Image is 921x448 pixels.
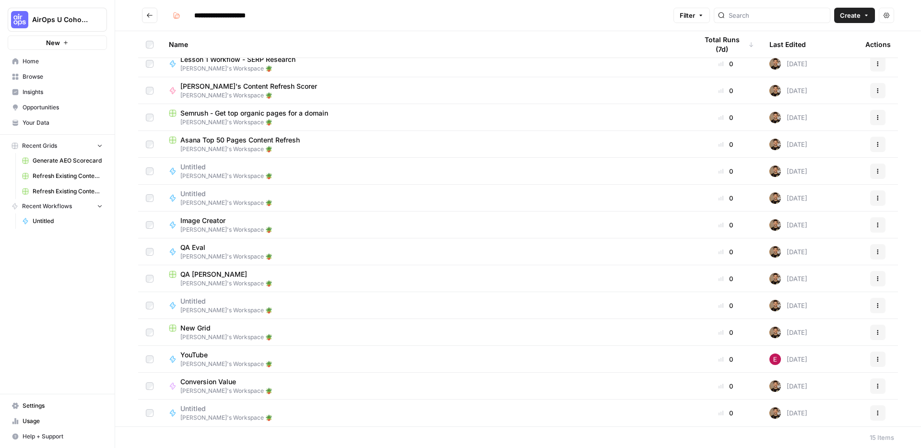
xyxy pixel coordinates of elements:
[23,57,103,66] span: Home
[169,108,682,127] a: Semrush - Get top organic pages for a domain[PERSON_NAME]'s Workspace 🪴
[180,64,303,73] span: [PERSON_NAME]'s Workspace 🪴
[769,58,781,70] img: 36rz0nf6lyfqsoxlb67712aiq2cf
[769,273,807,284] div: [DATE]
[769,300,781,311] img: 36rz0nf6lyfqsoxlb67712aiq2cf
[769,219,781,231] img: 36rz0nf6lyfqsoxlb67712aiq2cf
[169,404,682,422] a: Untitled[PERSON_NAME]'s Workspace 🪴
[8,8,107,32] button: Workspace: AirOps U Cohort 1
[180,135,300,145] span: Asana Top 50 Pages Content Refresh
[769,354,807,365] div: [DATE]
[180,91,325,100] span: [PERSON_NAME]'s Workspace 🪴
[180,243,265,252] span: QA Eval
[769,219,807,231] div: [DATE]
[18,184,107,199] a: Refresh Existing Content (2)
[169,82,682,100] a: [PERSON_NAME]'s Content Refresh Scorer[PERSON_NAME]'s Workspace 🪴
[169,296,682,315] a: Untitled[PERSON_NAME]'s Workspace 🪴
[33,217,103,225] span: Untitled
[729,11,826,20] input: Search
[180,252,272,261] span: [PERSON_NAME]'s Workspace 🪴
[23,401,103,410] span: Settings
[769,85,807,96] div: [DATE]
[169,55,682,73] a: Lesson 1 Workflow - SERP Research[PERSON_NAME]'s Workspace 🪴
[769,246,781,258] img: 36rz0nf6lyfqsoxlb67712aiq2cf
[769,327,807,338] div: [DATE]
[169,135,682,153] a: Asana Top 50 Pages Content Refresh[PERSON_NAME]'s Workspace 🪴
[180,55,295,64] span: Lesson 1 Workflow - SERP Research
[169,323,682,342] a: New Grid[PERSON_NAME]'s Workspace 🪴
[180,377,265,387] span: Conversion Value
[8,398,107,413] a: Settings
[169,189,682,207] a: Untitled[PERSON_NAME]'s Workspace 🪴
[697,354,754,364] div: 0
[23,88,103,96] span: Insights
[697,328,754,337] div: 0
[769,31,806,58] div: Last Edited
[180,162,265,172] span: Untitled
[169,333,682,342] span: [PERSON_NAME]'s Workspace 🪴
[769,139,781,150] img: 36rz0nf6lyfqsoxlb67712aiq2cf
[180,108,328,118] span: Semrush - Get top organic pages for a domain
[8,199,107,213] button: Recent Workflows
[769,354,781,365] img: 6hq96n2leobrsvlurjgw6fk7c669
[23,432,103,441] span: Help + Support
[18,168,107,184] a: Refresh Existing Content (1)
[180,296,265,306] span: Untitled
[142,8,157,23] button: Go back
[697,408,754,418] div: 0
[169,279,682,288] span: [PERSON_NAME]'s Workspace 🪴
[769,165,781,177] img: 36rz0nf6lyfqsoxlb67712aiq2cf
[23,103,103,112] span: Opportunities
[22,202,72,211] span: Recent Workflows
[769,112,807,123] div: [DATE]
[180,306,272,315] span: [PERSON_NAME]'s Workspace 🪴
[33,187,103,196] span: Refresh Existing Content (2)
[697,140,754,149] div: 0
[169,145,682,153] span: [PERSON_NAME]'s Workspace 🪴
[870,433,894,442] div: 15 Items
[180,387,272,395] span: [PERSON_NAME]'s Workspace 🪴
[697,166,754,176] div: 0
[8,54,107,69] a: Home
[697,274,754,283] div: 0
[23,118,103,127] span: Your Data
[769,192,807,204] div: [DATE]
[697,113,754,122] div: 0
[697,381,754,391] div: 0
[840,11,861,20] span: Create
[180,413,272,422] span: [PERSON_NAME]'s Workspace 🪴
[697,193,754,203] div: 0
[769,112,781,123] img: 36rz0nf6lyfqsoxlb67712aiq2cf
[169,243,682,261] a: QA Eval[PERSON_NAME]'s Workspace 🪴
[169,118,682,127] span: [PERSON_NAME]'s Workspace 🪴
[769,273,781,284] img: 36rz0nf6lyfqsoxlb67712aiq2cf
[180,172,272,180] span: [PERSON_NAME]'s Workspace 🪴
[169,270,682,288] a: QA [PERSON_NAME][PERSON_NAME]'s Workspace 🪴
[697,31,754,58] div: Total Runs (7d)
[697,86,754,95] div: 0
[180,360,272,368] span: [PERSON_NAME]'s Workspace 🪴
[769,85,781,96] img: 36rz0nf6lyfqsoxlb67712aiq2cf
[180,216,265,225] span: Image Creator
[697,301,754,310] div: 0
[697,220,754,230] div: 0
[769,380,807,392] div: [DATE]
[169,162,682,180] a: Untitled[PERSON_NAME]'s Workspace 🪴
[23,417,103,425] span: Usage
[22,141,57,150] span: Recent Grids
[673,8,710,23] button: Filter
[180,270,247,279] span: QA [PERSON_NAME]
[680,11,695,20] span: Filter
[769,407,807,419] div: [DATE]
[8,84,107,100] a: Insights
[180,199,272,207] span: [PERSON_NAME]'s Workspace 🪴
[46,38,60,47] span: New
[8,139,107,153] button: Recent Grids
[8,429,107,444] button: Help + Support
[769,139,807,150] div: [DATE]
[697,59,754,69] div: 0
[8,115,107,130] a: Your Data
[180,350,265,360] span: YouTube
[180,225,272,234] span: [PERSON_NAME]'s Workspace 🪴
[169,216,682,234] a: Image Creator[PERSON_NAME]'s Workspace 🪴
[18,153,107,168] a: Generate AEO Scorecard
